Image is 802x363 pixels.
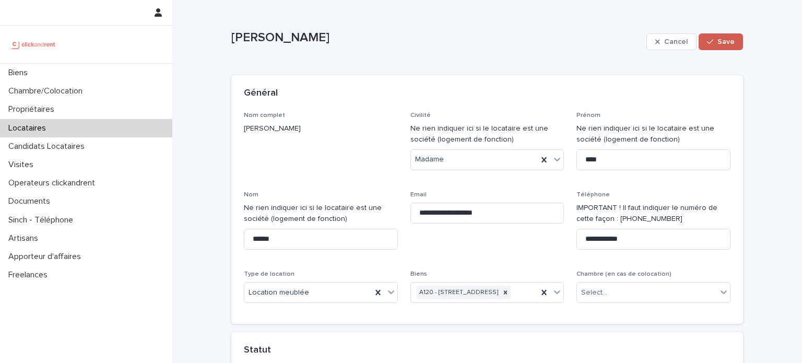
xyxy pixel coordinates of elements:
[4,233,46,243] p: Artisans
[4,142,93,151] p: Candidats Locataires
[581,287,607,298] div: Select...
[4,86,91,96] p: Chambre/Colocation
[699,33,743,50] button: Save
[4,270,56,280] p: Freelances
[244,112,285,119] span: Nom complet
[576,123,730,145] p: Ne rien indiquer ici si le locataire est une société (logement de fonction)
[4,178,103,188] p: Operateurs clickandrent
[576,192,610,198] span: Téléphone
[717,38,735,45] span: Save
[4,68,36,78] p: Biens
[4,160,42,170] p: Visites
[410,192,427,198] span: Email
[576,271,671,277] span: Chambre (en cas de colocation)
[416,286,500,300] div: A120 - [STREET_ADDRESS]
[4,252,89,262] p: Apporteur d'affaires
[244,88,278,99] h2: Général
[249,287,309,298] span: Location meublée
[646,33,697,50] button: Cancel
[410,271,427,277] span: Biens
[415,154,444,165] span: Madame
[4,196,58,206] p: Documents
[231,30,642,45] p: [PERSON_NAME]
[4,215,81,225] p: Sinch - Téléphone
[244,345,271,356] h2: Statut
[244,192,258,198] span: Nom
[244,123,398,134] p: [PERSON_NAME]
[410,112,431,119] span: Civilité
[8,34,59,55] img: UCB0brd3T0yccxBKYDjQ
[4,104,63,114] p: Propriétaires
[244,271,294,277] span: Type de location
[4,123,54,133] p: Locataires
[410,123,564,145] p: Ne rien indiquer ici si le locataire est une société (logement de fonction)
[664,38,688,45] span: Cancel
[244,203,398,225] p: Ne rien indiquer ici si le locataire est une société (logement de fonction)
[576,203,730,225] p: IMPORTANT ! Il faut indiquer le numéro de cette façon : [PHONE_NUMBER]
[576,112,600,119] span: Prénom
